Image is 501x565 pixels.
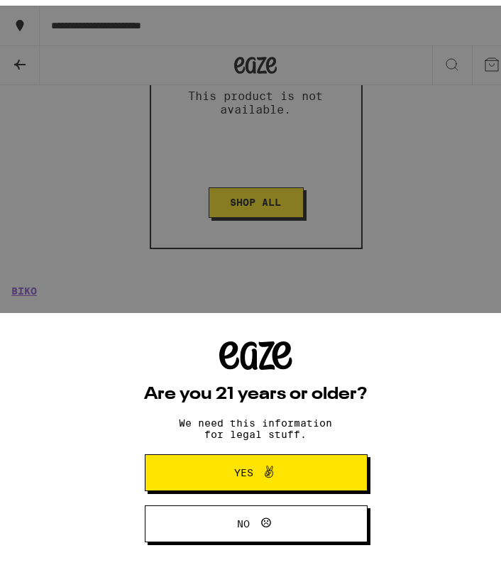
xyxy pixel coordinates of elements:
[145,500,368,537] button: No
[145,449,368,486] button: Yes
[234,462,253,472] span: Yes
[167,412,345,434] p: We need this information for legal stuff.
[145,380,368,397] h2: Are you 21 years or older?
[238,513,250,523] span: No
[9,10,102,21] span: Hi. Need any help?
